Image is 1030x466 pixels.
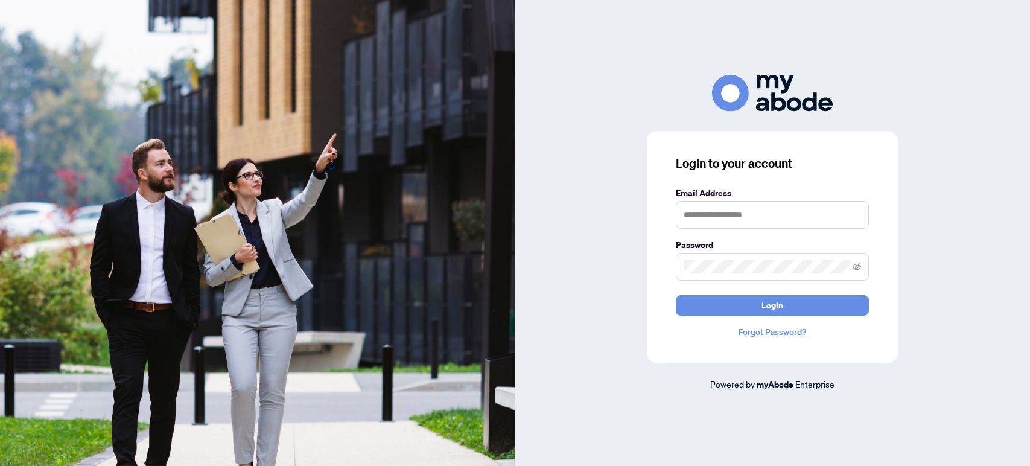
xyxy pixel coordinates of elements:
[710,378,755,389] span: Powered by
[712,75,833,112] img: ma-logo
[676,155,869,172] h3: Login to your account
[761,296,783,315] span: Login
[853,263,861,271] span: eye-invisible
[676,295,869,316] button: Login
[676,238,869,252] label: Password
[676,187,869,200] label: Email Address
[676,325,869,339] a: Forgot Password?
[757,378,793,391] a: myAbode
[795,378,834,389] span: Enterprise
